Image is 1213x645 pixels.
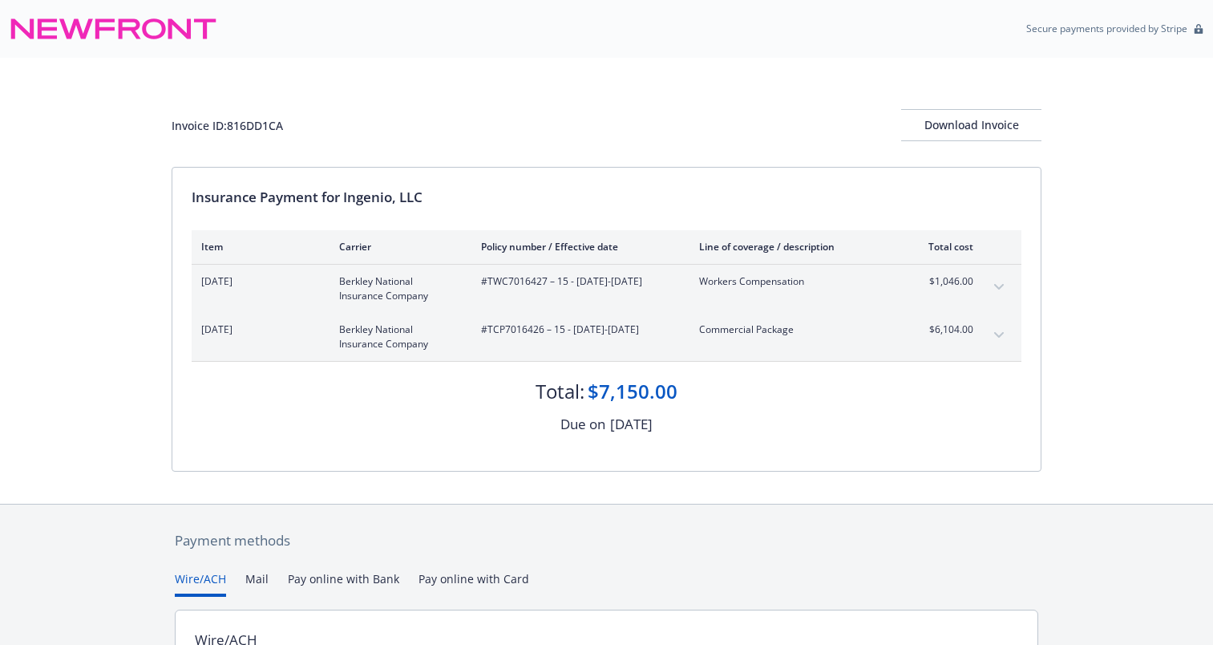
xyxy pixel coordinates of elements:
[986,274,1012,300] button: expand content
[288,570,399,597] button: Pay online with Bank
[536,378,584,405] div: Total:
[201,240,313,254] div: Item
[481,274,673,289] span: #TWC7016427 – 15 - [DATE]-[DATE]
[339,322,455,351] span: Berkley National Insurance Company
[588,378,677,405] div: $7,150.00
[192,265,1021,313] div: [DATE]Berkley National Insurance Company#TWC7016427 – 15 - [DATE]-[DATE]Workers Compensation$1,04...
[699,322,888,337] span: Commercial Package
[175,570,226,597] button: Wire/ACH
[699,274,888,289] span: Workers Compensation
[610,414,653,435] div: [DATE]
[901,110,1041,140] div: Download Invoice
[339,240,455,254] div: Carrier
[913,322,973,337] span: $6,104.00
[1026,22,1187,35] p: Secure payments provided by Stripe
[481,322,673,337] span: #TCP7016426 – 15 - [DATE]-[DATE]
[339,274,455,303] span: Berkley National Insurance Company
[481,240,673,254] div: Policy number / Effective date
[192,313,1021,361] div: [DATE]Berkley National Insurance Company#TCP7016426 – 15 - [DATE]-[DATE]Commercial Package$6,104....
[201,322,313,337] span: [DATE]
[418,570,529,597] button: Pay online with Card
[986,322,1012,348] button: expand content
[901,109,1041,141] button: Download Invoice
[913,240,973,254] div: Total cost
[699,240,888,254] div: Line of coverage / description
[201,274,313,289] span: [DATE]
[245,570,269,597] button: Mail
[913,274,973,289] span: $1,046.00
[172,117,283,134] div: Invoice ID: 816DD1CA
[560,414,605,435] div: Due on
[175,530,1038,551] div: Payment methods
[192,187,1021,208] div: Insurance Payment for Ingenio, LLC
